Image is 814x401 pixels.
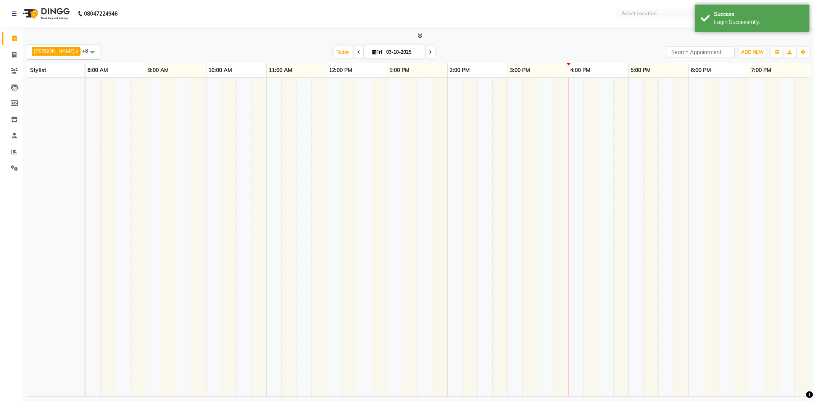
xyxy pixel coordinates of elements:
span: Stylist [30,67,46,74]
a: 7:00 PM [749,65,773,76]
input: 2025-10-03 [384,47,422,58]
a: 3:00 PM [508,65,532,76]
span: Fri [370,49,384,55]
a: 1:00 PM [387,65,411,76]
a: 12:00 PM [327,65,354,76]
a: 5:00 PM [629,65,653,76]
span: ADD NEW [741,49,764,55]
span: [PERSON_NAME] [34,48,75,54]
a: 9:00 AM [146,65,171,76]
b: 08047224946 [84,3,118,24]
a: 2:00 PM [448,65,472,76]
img: logo [19,3,72,24]
span: +8 [82,48,94,54]
a: 6:00 PM [689,65,713,76]
a: 8:00 AM [85,65,110,76]
a: 4:00 PM [568,65,592,76]
a: x [75,48,78,54]
a: 10:00 AM [206,65,234,76]
div: Success [714,10,804,18]
a: 11:00 AM [267,65,294,76]
span: Today [334,46,353,58]
div: Login Successfully. [714,18,804,26]
button: ADD NEW [739,47,766,58]
input: Search Appointment [668,46,735,58]
div: Select Location [622,10,657,18]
